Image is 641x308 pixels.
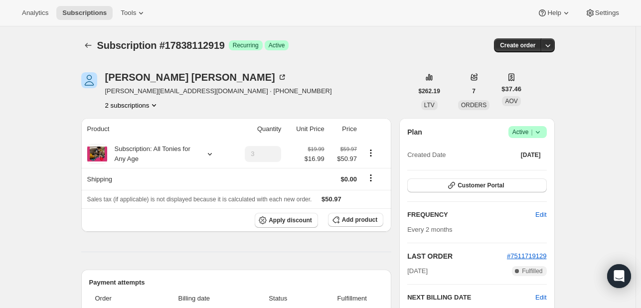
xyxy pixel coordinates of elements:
div: Open Intercom Messenger [607,264,631,288]
th: Unit Price [284,118,327,140]
span: Help [547,9,561,17]
button: Product actions [363,148,379,158]
a: #7511719129 [507,252,547,260]
span: Tools [121,9,136,17]
button: Product actions [105,100,160,110]
h2: NEXT BILLING DATE [407,293,535,303]
span: $262.19 [419,87,440,95]
span: Billing date [159,294,229,304]
span: Active [512,127,543,137]
span: $16.99 [305,154,324,164]
span: Edit [535,210,546,220]
span: Customer Portal [458,181,504,189]
span: $37.46 [501,84,521,94]
small: $59.97 [340,146,357,152]
th: Quantity [231,118,284,140]
button: Edit [529,207,552,223]
button: Subscriptions [56,6,113,20]
span: AOV [505,98,517,105]
span: Sales tax (if applicable) is not displayed because it is calculated with each new order. [87,196,312,203]
span: LTV [424,102,435,109]
div: [PERSON_NAME] [PERSON_NAME] [105,72,287,82]
h2: FREQUENCY [407,210,535,220]
button: #7511719129 [507,251,547,261]
span: Natalie Edelgaard Fischer [81,72,97,88]
span: Settings [595,9,619,17]
small: $19.99 [308,146,324,152]
span: Every 2 months [407,226,452,233]
span: Analytics [22,9,48,17]
h2: Payment attempts [89,278,384,288]
button: Analytics [16,6,54,20]
span: Subscriptions [62,9,107,17]
button: Apply discount [255,213,318,228]
th: Price [327,118,360,140]
button: Shipping actions [363,172,379,183]
span: Fulfilled [522,267,542,275]
span: Active [269,41,285,49]
span: $50.97 [330,154,357,164]
span: [PERSON_NAME][EMAIL_ADDRESS][DOMAIN_NAME] · [PHONE_NUMBER] [105,86,332,96]
h2: Plan [407,127,422,137]
span: Add product [342,216,377,224]
button: 7 [466,84,481,98]
span: ORDERS [461,102,486,109]
span: 7 [472,87,476,95]
span: $50.97 [321,195,341,203]
button: Settings [579,6,625,20]
span: [DATE] [407,266,428,276]
h2: LAST ORDER [407,251,507,261]
span: $0.00 [340,175,357,183]
div: Subscription: All Tonies for Any Age [107,144,197,164]
span: Recurring [233,41,259,49]
span: Subscription #17838112919 [97,40,225,51]
button: Subscriptions [81,38,95,52]
span: | [531,128,532,136]
button: Tools [115,6,152,20]
span: Created Date [407,150,446,160]
button: [DATE] [515,148,547,162]
span: [DATE] [521,151,541,159]
button: $262.19 [413,84,446,98]
span: Status [235,294,320,304]
th: Shipping [81,168,231,190]
button: Edit [535,293,546,303]
button: Create order [494,38,541,52]
button: Help [531,6,577,20]
th: Product [81,118,231,140]
span: Create order [500,41,535,49]
button: Customer Portal [407,178,546,192]
span: Apply discount [269,216,312,224]
span: Fulfillment [326,294,377,304]
button: Add product [328,213,383,227]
